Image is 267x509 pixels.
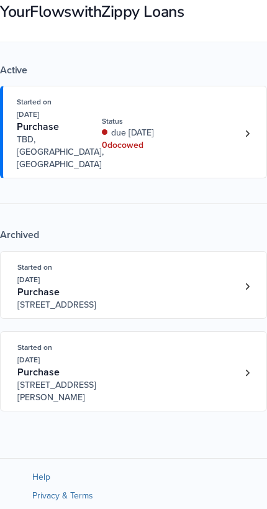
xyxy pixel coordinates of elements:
[17,121,59,133] span: Purchase
[17,299,75,311] span: [STREET_ADDRESS]
[238,124,256,143] a: Loan number 4024495
[102,116,157,127] div: Status
[238,364,256,382] a: Loan number 4024416
[102,127,157,139] div: due [DATE]
[17,366,60,378] span: Purchase
[17,134,74,171] span: TBD, [GEOGRAPHIC_DATA], [GEOGRAPHIC_DATA]
[17,379,75,404] span: [STREET_ADDRESS][PERSON_NAME]
[17,263,52,284] span: Started on [DATE]
[17,286,60,298] span: Purchase
[17,343,52,364] span: Started on [DATE]
[32,490,93,501] a: Privacy & Terms
[32,472,50,482] a: Help
[238,277,256,296] a: Loan number 4200015
[102,139,157,152] div: 0 doc owed
[17,98,52,119] span: Started on [DATE]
